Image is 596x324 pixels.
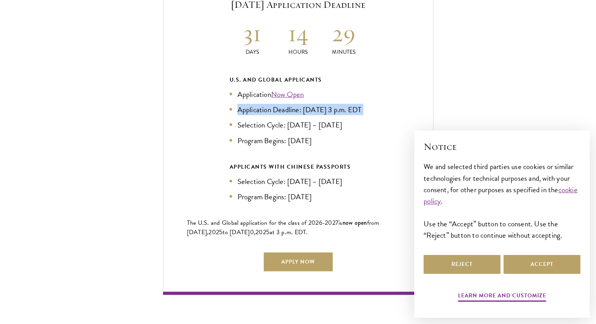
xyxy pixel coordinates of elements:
[230,119,367,131] li: Selection Cycle: [DATE] – [DATE]
[223,228,250,237] span: to [DATE]
[339,218,342,228] span: is
[254,228,255,237] span: ,
[424,184,578,207] a: cookie policy
[270,228,308,237] span: at 3 p.m. EDT.
[275,18,321,48] h2: 14
[230,104,367,115] li: Application Deadline: [DATE] 3 p.m. EDT
[275,48,321,56] p: Hours
[208,228,219,237] span: 202
[250,228,254,237] span: 0
[321,48,367,56] p: Minutes
[187,218,319,228] span: The U.S. and Global application for the class of 202
[504,255,580,274] button: Accept
[230,89,367,100] li: Application
[458,291,546,303] button: Learn more and customize
[335,218,339,228] span: 7
[230,48,275,56] p: Days
[264,253,333,271] a: Apply Now
[266,228,270,237] span: 5
[187,218,379,237] span: from [DATE],
[424,140,580,153] h2: Notice
[342,218,367,227] span: now open
[255,228,266,237] span: 202
[424,161,580,240] div: We and selected third parties use cookies or similar technologies for technical purposes and, wit...
[230,191,367,202] li: Program Begins: [DATE]
[424,255,500,274] button: Reject
[230,135,367,146] li: Program Begins: [DATE]
[230,18,275,48] h2: 31
[230,162,367,172] div: APPLICANTS WITH CHINESE PASSPORTS
[230,75,367,85] div: U.S. and Global Applicants
[319,218,322,228] span: 6
[322,218,335,228] span: -202
[219,228,223,237] span: 5
[321,18,367,48] h2: 29
[271,89,304,100] a: Now Open
[230,176,367,187] li: Selection Cycle: [DATE] – [DATE]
